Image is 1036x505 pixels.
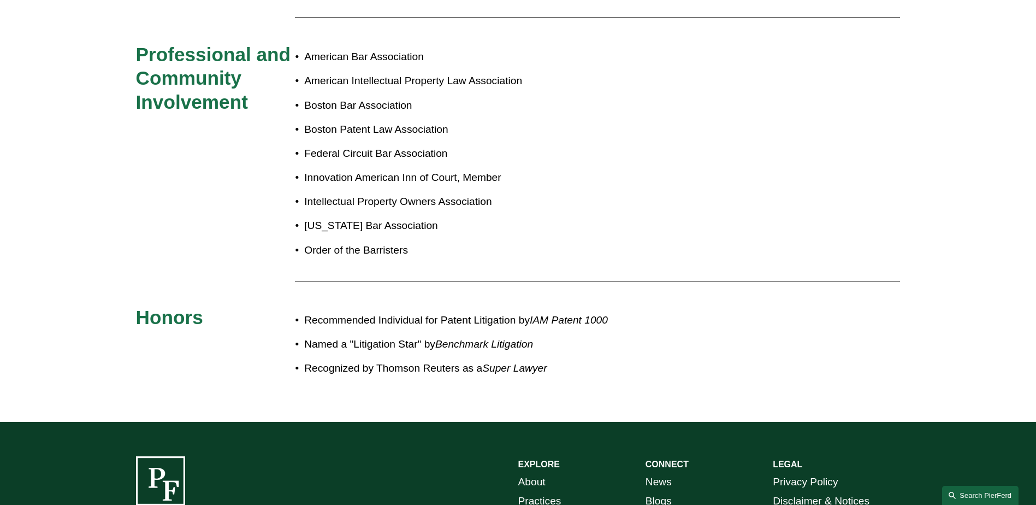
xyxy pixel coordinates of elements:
strong: EXPLORE [518,460,560,469]
em: Benchmark Litigation [435,338,533,350]
p: Recommended Individual for Patent Litigation by [304,311,804,330]
p: Recognized by Thomson Reuters as a [304,359,804,378]
p: Federal Circuit Bar Association [304,144,804,163]
p: Intellectual Property Owners Association [304,192,804,212]
strong: LEGAL [773,460,802,469]
em: Super Lawyer [482,362,547,374]
em: IAM Patent 1000 [530,314,608,326]
p: American Bar Association [304,48,804,67]
a: Search this site [942,486,1019,505]
a: About [518,473,546,492]
p: Boston Bar Association [304,96,804,115]
p: American Intellectual Property Law Association [304,72,804,91]
p: [US_STATE] Bar Association [304,216,804,236]
p: Boston Patent Law Association [304,120,804,139]
a: Privacy Policy [773,473,838,492]
a: News [646,473,672,492]
span: Honors [136,307,203,328]
strong: CONNECT [646,460,689,469]
span: Professional and Community Involvement [136,44,296,113]
p: Innovation American Inn of Court, Member [304,168,804,187]
p: Named a "Litigation Star" by [304,335,804,354]
p: Order of the Barristers [304,241,804,260]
